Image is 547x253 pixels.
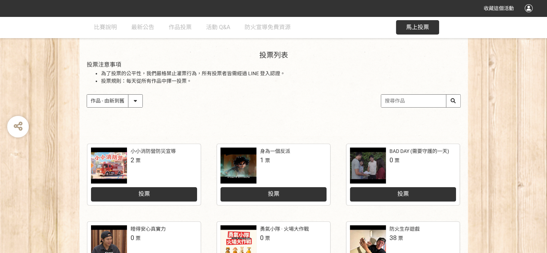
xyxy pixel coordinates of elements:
[260,225,309,233] div: 勇氣小隊 · 火場大作戰
[131,24,154,31] span: 最新公告
[245,17,291,38] a: 防火宣導免費資源
[131,17,154,38] a: 最新公告
[260,234,264,241] span: 0
[101,77,461,85] li: 投票規則：每天從所有作品中擇一投票。
[136,235,141,241] span: 票
[217,144,330,205] a: 身為一個反派1票投票
[131,156,134,164] span: 2
[396,20,439,35] button: 馬上投票
[136,158,141,163] span: 票
[346,144,460,205] a: BAD DAY (需要守護的一天)0票投票
[169,17,192,38] a: 作品投票
[169,24,192,31] span: 作品投票
[406,24,429,31] span: 馬上投票
[87,51,461,59] h1: 投票列表
[265,158,270,163] span: 票
[389,225,420,233] div: 防火生存遊戲
[268,190,279,197] span: 投票
[206,17,230,38] a: 活動 Q&A
[131,234,134,241] span: 0
[484,5,514,11] span: 收藏這個活動
[131,225,166,233] div: 睡得安心真實力
[138,190,150,197] span: 投票
[94,24,117,31] span: 比賽說明
[395,158,400,163] span: 票
[398,235,403,241] span: 票
[94,17,117,38] a: 比賽說明
[87,61,121,68] span: 投票注意事項
[101,70,461,77] li: 為了投票的公平性，我們嚴格禁止灌票行為，所有投票者皆需經過 LINE 登入認證。
[131,148,176,155] div: 小小消防營防災宣導
[265,235,270,241] span: 票
[260,156,264,164] span: 1
[389,148,449,155] div: BAD DAY (需要守護的一天)
[245,24,291,31] span: 防火宣導免費資源
[389,234,397,241] span: 38
[87,144,201,205] a: 小小消防營防災宣導2票投票
[397,190,409,197] span: 投票
[381,95,460,107] input: 搜尋作品
[206,24,230,31] span: 活動 Q&A
[260,148,290,155] div: 身為一個反派
[389,156,393,164] span: 0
